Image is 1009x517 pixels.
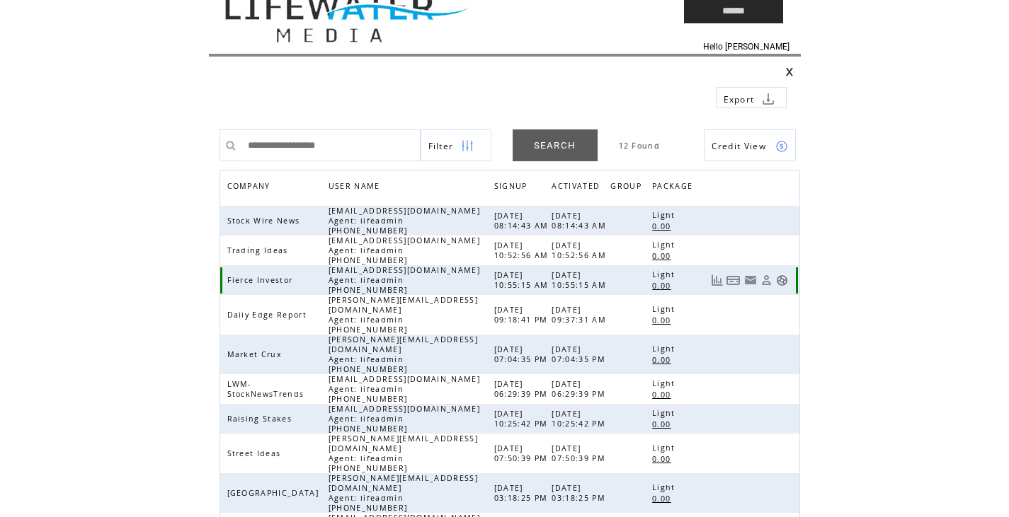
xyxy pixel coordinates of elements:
[227,178,274,198] span: COMPANY
[775,140,788,153] img: credits.png
[329,473,478,513] span: [PERSON_NAME][EMAIL_ADDRESS][DOMAIN_NAME] Agent: lifeadmin [PHONE_NUMBER]
[552,344,609,364] span: [DATE] 07:04:35 PM
[652,453,678,465] a: 0.00
[652,454,674,464] span: 0.00
[552,178,603,198] span: ACTIVATED
[494,181,531,190] a: SIGNUP
[652,408,679,418] span: Light
[227,310,311,320] span: Daily Edge Report
[652,240,679,250] span: Light
[652,482,679,492] span: Light
[652,314,678,326] a: 0.00
[652,269,679,279] span: Light
[552,240,610,260] span: [DATE] 10:52:56 AM
[652,388,678,400] a: 0.00
[704,129,796,161] a: Credit View
[652,354,678,366] a: 0.00
[227,349,286,359] span: Market Crux
[712,140,767,152] span: Show Credits View
[652,304,679,314] span: Light
[726,274,741,286] a: View Bills
[494,344,552,364] span: [DATE] 07:04:35 PM
[652,279,678,291] a: 0.00
[652,355,674,365] span: 0.00
[552,443,609,463] span: [DATE] 07:50:39 PM
[494,305,552,325] span: [DATE] 09:18:41 PM
[652,178,700,198] a: PACKAGE
[652,315,674,325] span: 0.00
[652,494,674,504] span: 0.00
[552,483,609,503] span: [DATE] 03:18:25 PM
[652,344,679,354] span: Light
[552,270,610,290] span: [DATE] 10:55:15 AM
[552,305,610,325] span: [DATE] 09:37:31 AM
[652,281,674,291] span: 0.00
[716,87,787,108] a: Export
[703,42,789,52] span: Hello [PERSON_NAME]
[552,211,610,231] span: [DATE] 08:14:43 AM
[329,295,478,335] span: [PERSON_NAME][EMAIL_ADDRESS][DOMAIN_NAME] Agent: lifeadmin [PHONE_NUMBER]
[513,129,598,161] a: SEARCH
[610,178,649,198] a: GROUP
[762,93,775,105] img: download.png
[652,221,674,231] span: 0.00
[227,448,285,458] span: Street Ideas
[428,140,454,152] span: Show filters
[227,216,304,226] span: Stock Wire News
[329,404,480,434] span: [EMAIL_ADDRESS][DOMAIN_NAME] Agent: lifeadmin [PHONE_NUMBER]
[552,379,609,399] span: [DATE] 06:29:39 PM
[552,409,609,429] span: [DATE] 10:25:42 PM
[652,210,679,220] span: Light
[329,265,480,295] span: [EMAIL_ADDRESS][DOMAIN_NAME] Agent: lifeadmin [PHONE_NUMBER]
[652,178,696,198] span: PACKAGE
[461,130,474,162] img: filters.png
[494,483,552,503] span: [DATE] 03:18:25 PM
[776,274,788,286] a: Support
[652,251,674,261] span: 0.00
[227,414,296,424] span: Raising Stakes
[652,378,679,388] span: Light
[329,181,384,190] a: USER NAME
[329,206,480,236] span: [EMAIL_ADDRESS][DOMAIN_NAME] Agent: lifeadmin [PHONE_NUMBER]
[552,178,607,198] a: ACTIVATED
[494,211,552,231] span: [DATE] 08:14:43 AM
[724,93,755,105] span: Export to csv file
[711,274,723,286] a: View Usage
[329,178,384,198] span: USER NAME
[760,274,773,286] a: View Profile
[652,390,674,400] span: 0.00
[329,374,480,404] span: [EMAIL_ADDRESS][DOMAIN_NAME] Agent: lifeadmin [PHONE_NUMBER]
[494,270,552,290] span: [DATE] 10:55:15 AM
[744,274,757,286] a: Resend welcome email to this user
[619,141,661,151] span: 12 Found
[227,488,323,498] span: [GEOGRAPHIC_DATA]
[329,434,478,473] span: [PERSON_NAME][EMAIL_ADDRESS][DOMAIN_NAME] Agent: lifeadmin [PHONE_NUMBER]
[652,220,678,232] a: 0.00
[227,275,297,285] span: Fierce Investor
[652,250,678,262] a: 0.00
[610,178,645,198] span: GROUP
[227,245,292,255] span: Trading Ideas
[421,129,491,161] a: Filter
[494,379,552,399] span: [DATE] 06:29:39 PM
[652,443,679,453] span: Light
[329,335,478,374] span: [PERSON_NAME][EMAIL_ADDRESS][DOMAIN_NAME] Agent: lifeadmin [PHONE_NUMBER]
[494,409,552,429] span: [DATE] 10:25:42 PM
[494,240,552,260] span: [DATE] 10:52:56 AM
[227,379,308,399] span: LWM-StockNewsTrends
[329,236,480,265] span: [EMAIL_ADDRESS][DOMAIN_NAME] Agent: lifeadmin [PHONE_NUMBER]
[652,419,674,429] span: 0.00
[494,178,531,198] span: SIGNUP
[652,492,678,504] a: 0.00
[227,181,274,190] a: COMPANY
[652,418,678,430] a: 0.00
[494,443,552,463] span: [DATE] 07:50:39 PM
